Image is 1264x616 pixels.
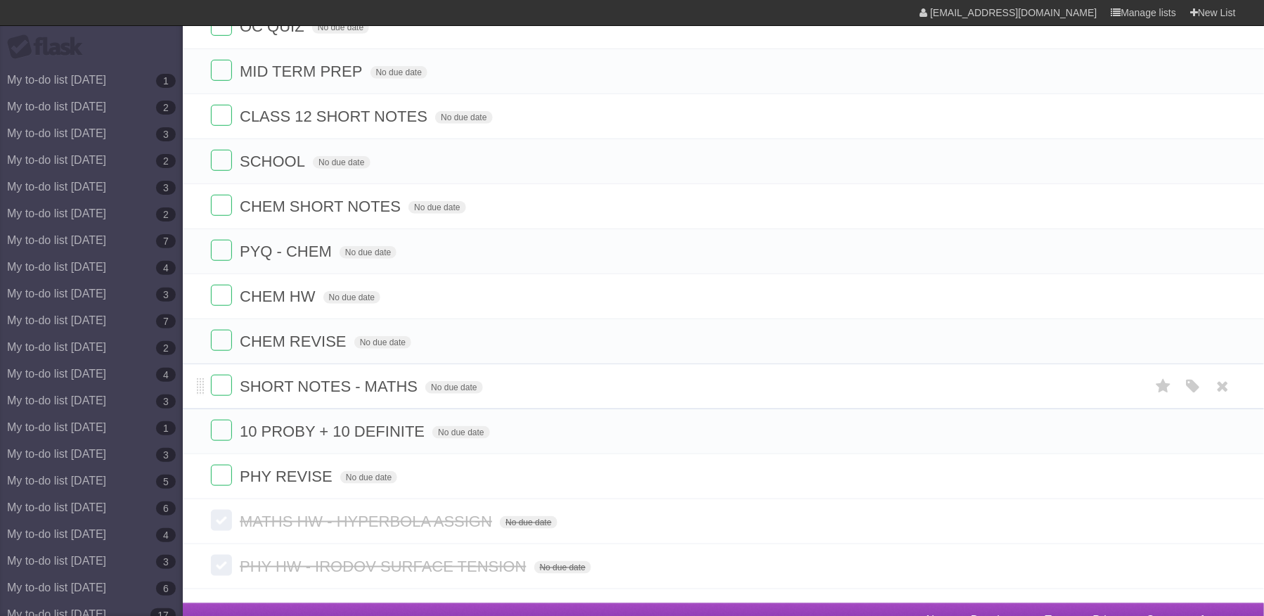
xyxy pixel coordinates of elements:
[240,153,309,170] span: SCHOOL
[156,74,176,88] b: 1
[156,582,176,596] b: 6
[240,198,404,215] span: CHEM SHORT NOTES
[211,375,232,396] label: Done
[156,154,176,168] b: 2
[312,21,369,34] span: No due date
[156,181,176,195] b: 3
[211,60,232,81] label: Done
[240,63,366,80] span: MID TERM PREP
[156,528,176,542] b: 4
[240,288,319,305] span: CHEM HW
[340,471,397,484] span: No due date
[211,465,232,486] label: Done
[500,516,557,529] span: No due date
[240,243,335,260] span: PYQ - CHEM
[425,381,482,394] span: No due date
[432,426,489,439] span: No due date
[240,558,529,575] span: PHY HW - IRODOV SURFACE TENSION
[156,501,176,515] b: 6
[354,336,411,349] span: No due date
[211,105,232,126] label: Done
[435,111,492,124] span: No due date
[240,423,428,440] span: 10 PROBY + 10 DEFINITE
[156,421,176,435] b: 1
[211,555,232,576] label: Done
[7,34,91,60] div: Flask
[156,555,176,569] b: 3
[156,127,176,141] b: 3
[156,261,176,275] b: 4
[240,333,350,350] span: CHEM REVISE
[408,201,465,214] span: No due date
[211,195,232,216] label: Done
[156,101,176,115] b: 2
[156,394,176,409] b: 3
[534,561,591,574] span: No due date
[313,156,370,169] span: No due date
[156,314,176,328] b: 7
[211,285,232,306] label: Done
[211,420,232,441] label: Done
[156,288,176,302] b: 3
[323,291,380,304] span: No due date
[156,475,176,489] b: 5
[156,368,176,382] b: 4
[240,513,496,530] span: MATHS HW - HYPERBOLA ASSIGN
[240,468,336,485] span: PHY REVISE
[211,150,232,171] label: Done
[156,234,176,248] b: 7
[240,18,308,35] span: OC QUIZ
[211,330,232,351] label: Done
[240,108,431,125] span: CLASS 12 SHORT NOTES
[156,341,176,355] b: 2
[370,66,427,79] span: No due date
[240,378,421,395] span: SHORT NOTES - MATHS
[211,240,232,261] label: Done
[156,207,176,222] b: 2
[211,510,232,531] label: Done
[156,448,176,462] b: 3
[340,246,396,259] span: No due date
[1150,375,1177,398] label: Star task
